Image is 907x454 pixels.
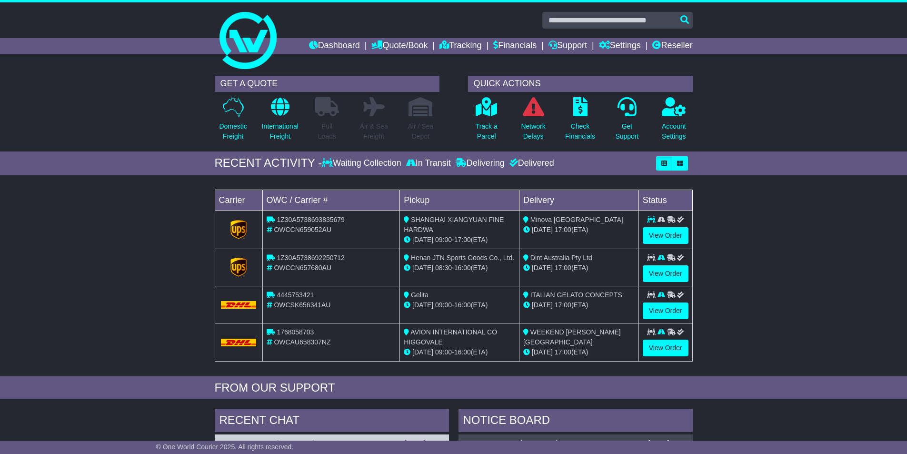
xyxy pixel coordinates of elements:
[219,439,444,447] div: ( )
[555,301,571,309] span: 17:00
[221,301,257,309] img: DHL.png
[274,301,330,309] span: OWCSK656341AU
[468,76,693,92] div: QUICK ACTIONS
[277,216,344,223] span: 1Z30A5738693835679
[463,439,688,447] div: ( )
[530,291,622,299] span: ITALIAN GELATO CONCEPTS
[404,328,497,346] span: AVION INTERNATIONAL CO HIGGOVALE
[262,190,400,211] td: OWC / Carrier #
[530,216,623,223] span: Minova [GEOGRAPHIC_DATA]
[412,264,433,272] span: [DATE]
[219,97,247,147] a: DomesticFreight
[439,38,481,54] a: Tracking
[404,347,515,357] div: - (ETA)
[215,156,322,170] div: RECENT ACTIVITY -
[279,439,313,447] span: S00258563
[532,348,553,356] span: [DATE]
[360,121,388,141] p: Air & Sea Freight
[476,121,498,141] p: Track a Parcel
[643,265,688,282] a: View Order
[435,348,452,356] span: 09:00
[309,38,360,54] a: Dashboard
[475,97,498,147] a: Track aParcel
[454,301,471,309] span: 16:00
[523,263,635,273] div: (ETA)
[262,121,299,141] p: International Freight
[520,97,546,147] a: NetworkDelays
[371,38,428,54] a: Quote/Book
[548,38,587,54] a: Support
[412,348,433,356] span: [DATE]
[274,338,330,346] span: OWCAU658307NZ
[454,348,471,356] span: 16:00
[404,235,515,245] div: - (ETA)
[532,226,553,233] span: [DATE]
[215,409,449,434] div: RECENT CHAT
[435,301,452,309] span: 09:00
[412,236,433,243] span: [DATE]
[404,158,453,169] div: In Transit
[274,264,331,272] span: OWCCN657680AU
[230,258,247,277] img: GetCarrierServiceLogo
[400,190,519,211] td: Pickup
[555,264,571,272] span: 17:00
[435,264,452,272] span: 08:30
[507,158,554,169] div: Delivered
[648,439,688,447] div: [DATE] 10:21
[219,121,247,141] p: Domestic Freight
[215,76,439,92] div: GET A QUOTE
[638,190,692,211] td: Status
[435,236,452,243] span: 09:00
[521,121,545,141] p: Network Delays
[315,121,339,141] p: Full Loads
[523,225,635,235] div: (ETA)
[453,158,507,169] div: Delivering
[532,301,553,309] span: [DATE]
[458,409,693,434] div: NOTICE BOARD
[523,300,635,310] div: (ETA)
[411,291,429,299] span: Gelita
[661,97,687,147] a: AccountSettings
[493,38,537,54] a: Financials
[277,254,344,262] span: 1Z30A5738692250712
[643,303,688,319] a: View Order
[523,347,635,357] div: (ETA)
[662,121,686,141] p: Account Settings
[277,328,314,336] span: 1768058703
[565,121,595,141] p: Check Financials
[408,121,434,141] p: Air / Sea Depot
[230,220,247,239] img: GetCarrierServiceLogo
[565,97,596,147] a: CheckFinancials
[615,97,639,147] a: GetSupport
[555,348,571,356] span: 17:00
[412,301,433,309] span: [DATE]
[215,190,262,211] td: Carrier
[530,254,592,262] span: Dint Australia Pty Ltd
[599,38,641,54] a: Settings
[404,439,444,447] div: [DATE] 10:14
[454,264,471,272] span: 16:00
[215,381,693,395] div: FROM OUR SUPPORT
[404,300,515,310] div: - (ETA)
[277,291,314,299] span: 4445753421
[523,328,621,346] span: WEEKEND [PERSON_NAME][GEOGRAPHIC_DATA]
[411,254,514,262] span: Henan JTN Sports Goods Co., Ltd.
[532,264,553,272] span: [DATE]
[274,226,331,233] span: OWCCN659052AU
[463,439,520,447] a: OWCSK659107AU
[156,443,294,451] span: © One World Courier 2025. All rights reserved.
[221,339,257,346] img: DHL.png
[261,97,299,147] a: InternationalFreight
[519,190,638,211] td: Delivery
[615,121,638,141] p: Get Support
[643,227,688,244] a: View Order
[219,439,277,447] a: OWCFR651900AU
[322,158,403,169] div: Waiting Collection
[522,439,556,447] span: S00257897
[404,263,515,273] div: - (ETA)
[454,236,471,243] span: 17:00
[404,216,504,233] span: SHANGHAI XIANGYUAN FINE HARDWA
[643,340,688,356] a: View Order
[652,38,692,54] a: Reseller
[555,226,571,233] span: 17:00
